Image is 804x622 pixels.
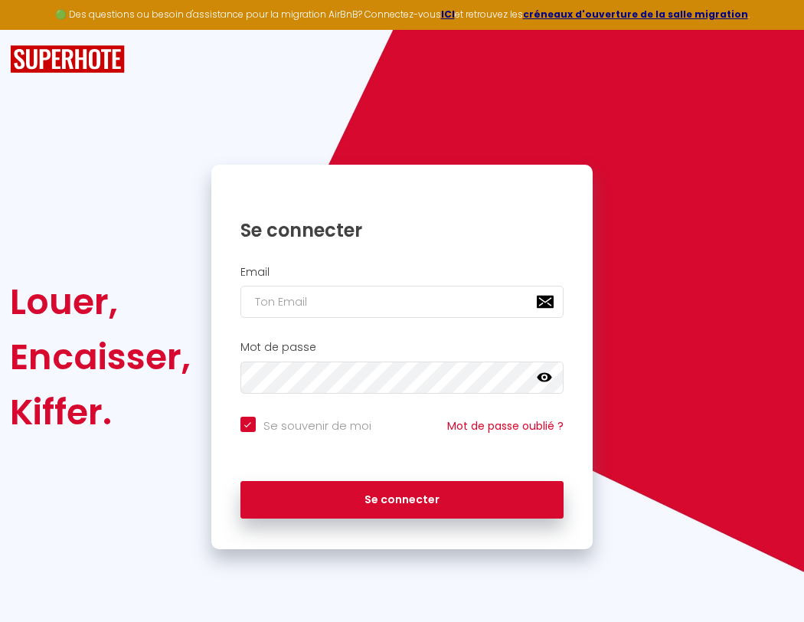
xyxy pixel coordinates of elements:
[240,266,564,279] h2: Email
[10,385,191,440] div: Kiffer.
[10,45,125,74] img: SuperHote logo
[10,329,191,385] div: Encaisser,
[523,8,748,21] a: créneaux d'ouverture de la salle migration
[240,286,564,318] input: Ton Email
[447,418,564,434] a: Mot de passe oublié ?
[240,481,564,519] button: Se connecter
[10,274,191,329] div: Louer,
[441,8,455,21] a: ICI
[240,341,564,354] h2: Mot de passe
[240,218,564,242] h1: Se connecter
